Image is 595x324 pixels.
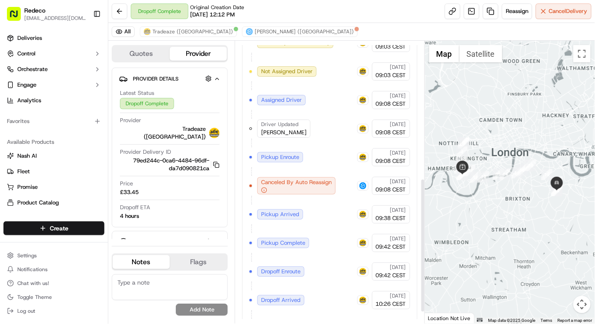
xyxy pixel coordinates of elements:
div: We're available if you need us! [29,91,110,98]
img: profile_tradeaze_partner.png [359,154,366,161]
span: Deliveries [17,34,42,42]
button: All [112,26,135,37]
span: Pickup Complete [261,239,305,247]
p: Welcome 👋 [9,35,158,49]
button: Control [3,47,104,61]
div: 4 hours [120,212,139,220]
img: 1736555255976-a54dd68f-1ca7-489b-9aae-adbdc363a1c4 [9,83,24,98]
div: 9 [457,169,468,180]
span: Toggle Theme [17,294,52,301]
span: 09:08 CEST [376,157,406,165]
span: [DATE] [390,64,406,71]
span: [DATE] [390,207,406,214]
div: Favorites [3,114,104,128]
button: Provider Details [119,71,220,86]
span: [PERSON_NAME] ([GEOGRAPHIC_DATA]) [255,28,354,35]
button: [EMAIL_ADDRESS][DOMAIN_NAME] [24,15,86,22]
button: Create [3,221,104,235]
span: Cancel Delivery [549,7,588,15]
button: Fleet [3,165,104,178]
img: profile_tradeaze_partner.png [359,68,366,75]
a: Product Catalog [7,199,101,207]
img: profile_tradeaze_partner.png [359,97,366,104]
button: 79ed244c-0ca6-4484-96df-da7d090821ca [120,157,220,172]
button: Map camera controls [573,296,591,313]
span: Chat with us! [17,280,49,287]
button: CancelDelivery [536,3,592,19]
span: 10:26 CEST [376,300,406,308]
span: Canceled By Auto Reassign [261,178,332,186]
span: 09:42 CEST [376,243,406,251]
span: 09:08 CEST [376,129,406,136]
img: stuart_logo.png [359,182,366,189]
button: Quotes [113,47,170,61]
a: Open this area in Google Maps (opens a new window) [427,312,456,324]
img: profile_tradeaze_partner.png [359,125,366,132]
div: 11 [470,172,481,183]
img: profile_tradeaze_partner.png [144,28,151,35]
span: Tradeaze ([GEOGRAPHIC_DATA]) [152,28,233,35]
div: 3 [458,137,469,149]
div: 📗 [9,126,16,133]
button: Toggle fullscreen view [573,45,591,62]
div: 23 [551,185,563,196]
span: [PERSON_NAME] [261,129,307,136]
div: 4 [456,146,468,158]
span: Map data ©2025 Google [488,318,535,323]
span: Dropoff Enroute [261,268,301,275]
button: Show street map [429,45,459,62]
span: Nash AI [17,152,37,160]
span: Pickup Enroute [261,153,299,161]
span: Driver Updated [261,121,298,128]
span: Create [50,224,68,233]
button: Provider [170,47,227,61]
span: £33.45 [120,188,139,196]
span: 09:03 CEST [376,71,406,79]
img: Nash [9,9,26,26]
span: Not Assigned Driver [261,68,313,75]
div: 15 [511,167,523,178]
a: Fleet [7,168,101,175]
span: Original Creation Date [190,4,244,11]
img: profile_tradeaze_partner.png [359,240,366,246]
img: profile_tradeaze_partner.png [359,211,366,218]
input: Got a question? Start typing here... [23,56,156,65]
span: [DATE] [390,121,406,128]
button: Flags [170,255,227,269]
span: Provider [120,117,141,124]
span: Control [17,50,36,58]
span: [DATE] [390,264,406,271]
span: 09:03 CEST [376,43,406,51]
button: Redeco [24,6,45,15]
div: Start new chat [29,83,142,91]
span: Log out [17,308,35,314]
a: 📗Knowledge Base [5,122,70,138]
button: Start new chat [147,85,158,96]
span: Notifications [17,266,48,273]
button: Orchestrate [3,62,104,76]
span: [DATE] [390,178,406,185]
button: Nash AI [3,149,104,163]
div: 💻 [73,126,80,133]
span: Dropoff ETA [120,204,150,211]
a: Report a map error [558,318,592,323]
button: Tradeaze ([GEOGRAPHIC_DATA]) [140,26,237,37]
button: Toggle Theme [3,291,104,303]
div: 5 [456,157,467,168]
img: stuart_logo.png [246,28,253,35]
span: Settings [17,252,37,259]
button: Redeco[EMAIL_ADDRESS][DOMAIN_NAME] [3,3,90,24]
button: [PERSON_NAME] ([GEOGRAPHIC_DATA]) [242,26,358,37]
span: [DATE] [390,292,406,299]
span: 09:42 CEST [376,272,406,279]
span: [DATE] [390,92,406,99]
span: 09:38 CEST [376,214,406,222]
button: Driver Details [119,235,220,249]
span: 09:08 CEST [376,186,406,194]
span: Dropoff Arrived [261,296,301,304]
button: Product Catalog [3,196,104,210]
div: Location Not Live [425,313,475,324]
span: Fleet [17,168,30,175]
